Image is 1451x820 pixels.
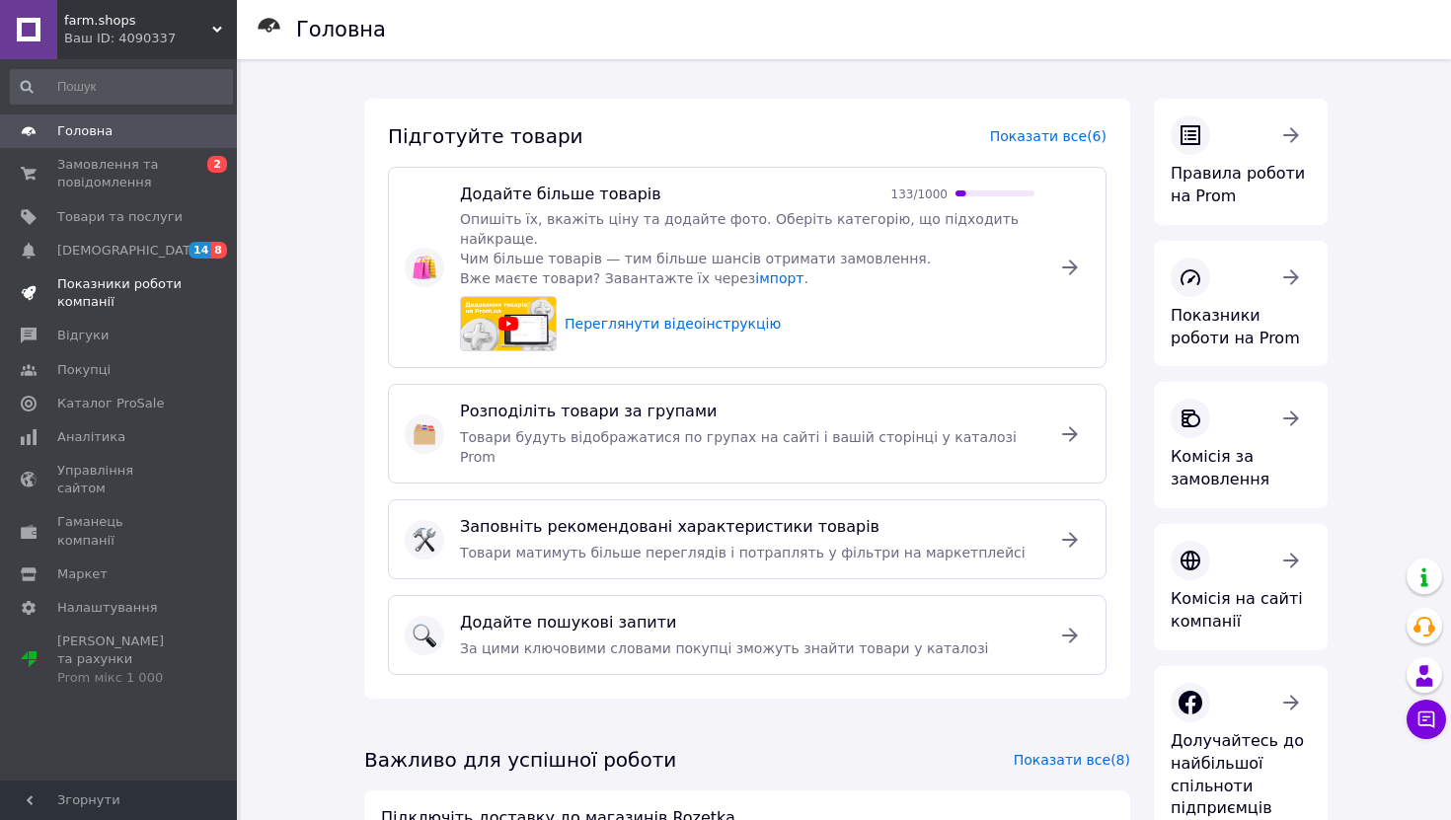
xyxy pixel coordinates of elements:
a: Показати все (6) [990,128,1107,144]
img: :mag: [413,624,436,647]
span: Товари будуть відображатися по групах на сайті і вашій сторінці у каталозі Prom [460,429,1017,465]
span: Додайте більше товарів [460,184,661,206]
img: :hammer_and_wrench: [413,528,436,552]
span: 133 / 1000 [891,187,949,201]
button: Чат з покупцем [1407,700,1446,739]
span: Долучайтесь до найбільшої спільноти підприємців [1171,731,1304,818]
span: Розподіліть товари за групами [460,401,1034,423]
span: Покупці [57,361,111,379]
a: Комісія за замовлення [1154,382,1328,508]
span: Додайте пошукові запити [460,612,1034,634]
span: Комісія на сайті компанії [1171,589,1303,631]
span: Чим більше товарів — тим більше шансів отримати замовлення. [460,251,931,266]
a: Правила роботи на Prom [1154,99,1328,225]
span: [DEMOGRAPHIC_DATA] [57,242,203,260]
span: Вже маєте товари? Завантажте їх через . [460,270,808,286]
span: 14 [189,242,211,259]
div: Ваш ID: 4090337 [64,30,237,47]
span: Опишіть їх, вкажіть ціну та додайте фото. Оберіть категорію, що підходить найкраще. [460,211,1019,247]
a: video previewПереглянути відеоінструкцію [460,292,1034,355]
input: Пошук [10,69,233,105]
span: Замовлення та повідомлення [57,156,183,191]
a: :mag:Додайте пошукові запитиЗа цими ключовими словами покупці зможуть знайти товари у каталозі [388,595,1107,675]
span: Показники роботи на Prom [1171,306,1300,347]
span: Налаштування [57,599,158,617]
span: Відгуки [57,327,109,344]
span: Головна [57,122,113,140]
img: video preview [460,296,557,351]
img: :card_index_dividers: [413,422,436,446]
span: Каталог ProSale [57,395,164,412]
span: За цими ключовими словами покупці зможуть знайти товари у каталозі [460,640,989,656]
div: Prom мікс 1 000 [57,669,183,687]
span: Товари матимуть більше переглядів і потраплять у фільтри на маркетплейсі [460,545,1026,560]
a: :card_index_dividers:Розподіліть товари за групамиТовари будуть відображатися по групах на сайті ... [388,384,1107,484]
span: Гаманець компанії [57,513,183,549]
span: Маркет [57,565,108,583]
span: 8 [211,242,227,259]
span: Управління сайтом [57,462,183,497]
span: Правила роботи на Prom [1171,164,1305,205]
span: Комісія за замовлення [1171,447,1269,488]
span: Аналітика [57,428,125,446]
a: Показники роботи на Prom [1154,241,1328,367]
a: Показати все (8) [1014,752,1130,768]
span: Показники роботи компанії [57,275,183,311]
img: :shopping_bags: [413,256,436,279]
a: :shopping_bags:Додайте більше товарів133/1000Опишіть їх, вкажіть ціну та додайте фото. Оберіть ка... [388,167,1107,369]
span: Підготуйте товари [388,124,583,148]
span: Товари та послуги [57,208,183,226]
h1: Головна [296,18,386,41]
a: імпорт [755,270,803,286]
span: Заповніть рекомендовані характеристики товарів [460,516,1034,539]
span: 2 [207,156,227,173]
span: Важливо для успішної роботи [364,748,676,772]
a: Комісія на сайті компанії [1154,524,1328,650]
span: [PERSON_NAME] та рахунки [57,633,183,687]
span: farm.shops [64,12,212,30]
span: Переглянути відеоінструкцію [565,316,781,332]
a: :hammer_and_wrench:Заповніть рекомендовані характеристики товарівТовари матимуть більше перегляді... [388,499,1107,579]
